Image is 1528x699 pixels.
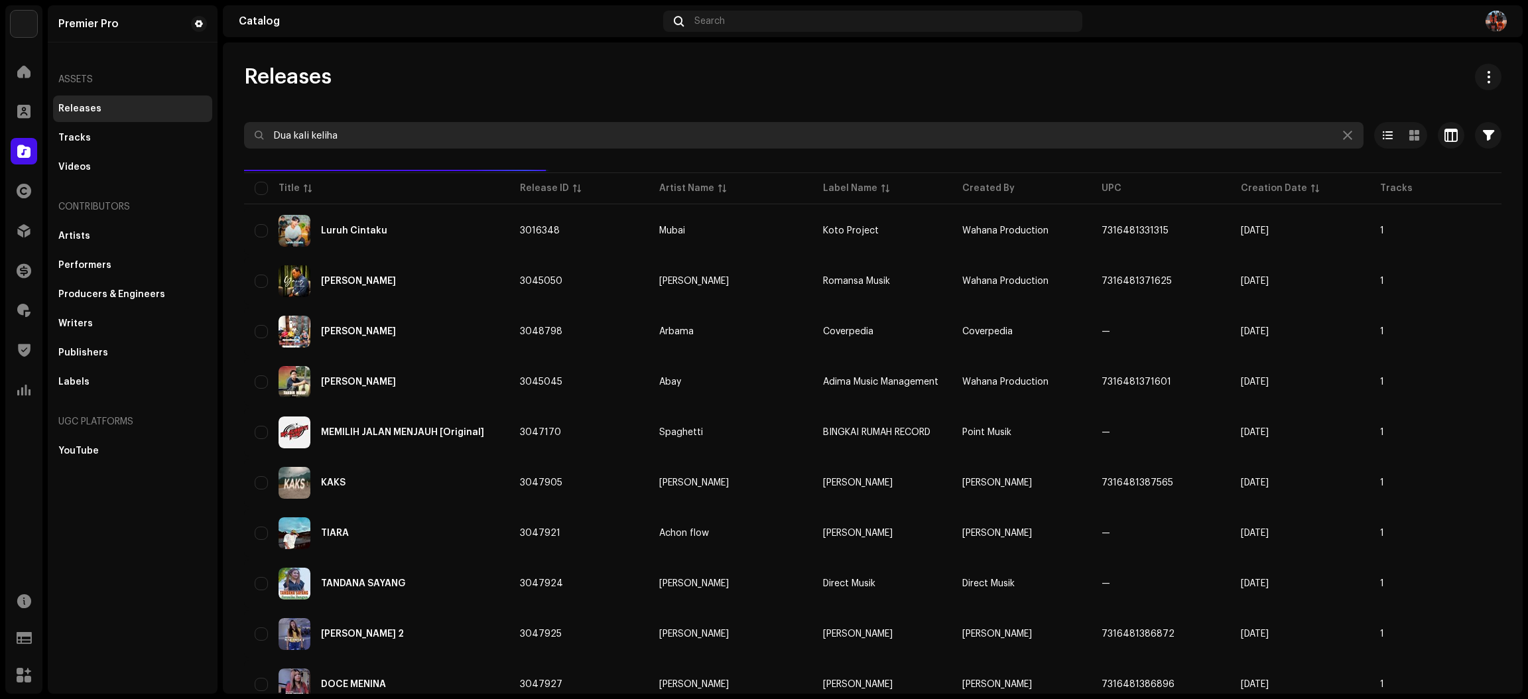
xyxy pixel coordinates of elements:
[520,629,562,639] span: 3047925
[244,64,332,90] span: Releases
[659,277,802,286] span: Loela Drakel
[53,125,212,151] re-m-nav-item: Tracks
[53,281,212,308] re-m-nav-item: Producers & Engineers
[58,446,99,456] div: YouTube
[279,568,310,600] img: 2f06e811-2096-4c3d-8a52-5ec002f1403c
[1241,428,1269,437] span: Oct 8, 2025
[659,629,802,639] span: Onne Alvares
[962,377,1049,387] span: Wahana Production
[53,252,212,279] re-m-nav-item: Performers
[659,327,802,336] span: Arbama
[53,191,212,223] re-a-nav-header: Contributors
[962,226,1049,235] span: Wahana Production
[1380,428,1384,437] span: 1
[962,529,1032,538] span: TIMUR KREATIF
[962,629,1032,639] span: ONNE ALVARES
[53,154,212,180] re-m-nav-item: Videos
[520,478,562,487] span: 3047905
[823,182,877,195] div: Label Name
[1102,226,1169,235] span: 7316481331315
[659,529,709,538] div: Achon flow
[659,428,703,437] div: Spaghetti
[823,377,938,387] span: Adima Music Management
[53,369,212,395] re-m-nav-item: Labels
[53,223,212,249] re-m-nav-item: Artists
[1241,478,1269,487] span: Oct 9, 2025
[659,629,729,639] div: [PERSON_NAME]
[53,406,212,438] re-a-nav-header: UGC Platforms
[823,428,930,437] span: BINGKAI RUMAH RECORD
[962,327,1013,336] span: Coverpedia
[321,377,396,387] div: Takdir Hidup
[520,529,560,538] span: 3047921
[58,318,93,329] div: Writers
[659,680,729,689] div: [PERSON_NAME]
[1380,629,1384,639] span: 1
[659,680,802,689] span: Onne Alvares
[1102,277,1172,286] span: 7316481371625
[962,579,1015,588] span: Direct Musik
[659,579,802,588] span: FERONIKA BANGUN
[279,215,310,247] img: cdb8a8fb-7982-429c-bc0d-a70eca0cfefd
[962,680,1032,689] span: ONNE ALVARES
[58,348,108,358] div: Publishers
[1380,377,1384,387] span: 1
[1102,629,1175,639] span: 7316481386872
[1102,529,1110,538] span: —
[1380,529,1384,538] span: 1
[58,260,111,271] div: Performers
[1102,377,1171,387] span: 7316481371601
[962,478,1032,487] span: TIMUR KREATIF
[321,327,396,336] div: Dang Alani Parsirangan
[321,226,387,235] div: Luruh Cintaku
[58,231,90,241] div: Artists
[659,478,802,487] span: ILan Lamante
[962,277,1049,286] span: Wahana Production
[1241,327,1269,336] span: Oct 10, 2025
[659,226,802,235] span: Mubai
[279,316,310,348] img: 69471025-e2d2-4eb5-a53f-39ff9e820f04
[520,428,561,437] span: 3047170
[1102,327,1110,336] span: —
[58,289,165,300] div: Producers & Engineers
[321,629,404,639] div: FETO ANISA 2
[1102,428,1110,437] span: —
[11,11,37,37] img: 64f15ab7-a28a-4bb5-a164-82594ec98160
[58,19,119,29] div: Premier Pro
[823,629,893,639] span: Onne Alvares
[239,16,658,27] div: Catalog
[279,467,310,499] img: f7d59d71-eb42-4827-9a02-45b5feac2585
[53,438,212,464] re-m-nav-item: YouTube
[1380,579,1384,588] span: 1
[1241,226,1269,235] span: Sep 25, 2025
[823,327,873,336] span: Coverpedia
[823,579,875,588] span: Direct Musik
[58,133,91,143] div: Tracks
[321,680,386,689] div: DOCE MENINA
[1380,226,1384,235] span: 1
[659,529,802,538] span: Achon flow
[1241,529,1269,538] span: Oct 9, 2025
[1241,182,1307,195] div: Creation Date
[1241,629,1269,639] span: Oct 9, 2025
[659,428,802,437] span: Spaghetti
[1486,11,1507,32] img: e0da1e75-51bb-48e8-b89a-af9921f343bd
[659,377,681,387] div: Abay
[1102,478,1173,487] span: 7316481387565
[1380,478,1384,487] span: 1
[1380,327,1384,336] span: 1
[520,327,562,336] span: 3048798
[520,277,562,286] span: 3045050
[279,416,310,448] img: ac30fb0f-3f49-4a75-b8d5-f7970aa35451
[520,226,560,235] span: 3016348
[659,182,714,195] div: Artist Name
[823,680,893,689] span: Onne Alvares
[53,64,212,95] re-a-nav-header: Assets
[1241,579,1269,588] span: Oct 9, 2025
[321,277,396,286] div: Yang
[321,579,405,588] div: TANDANA SAYANG
[1102,680,1175,689] span: 7316481386896
[58,162,91,172] div: Videos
